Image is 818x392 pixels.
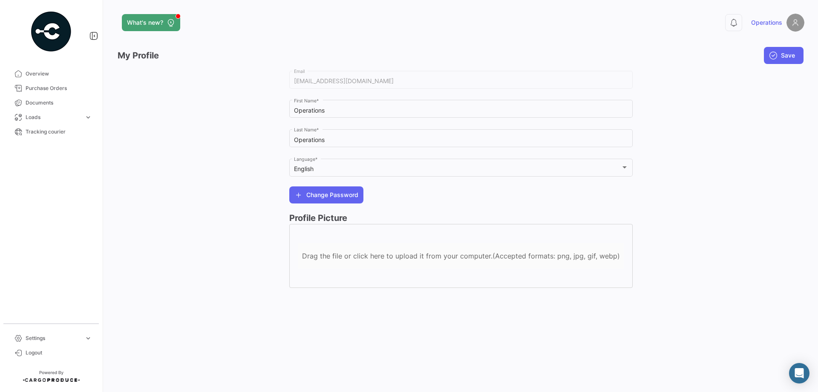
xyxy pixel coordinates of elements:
[7,125,95,139] a: Tracking courier
[127,18,163,27] span: What's new?
[786,14,804,32] img: placeholder-user.png
[789,363,809,383] div: Abrir Intercom Messenger
[306,191,358,199] span: Change Password
[7,67,95,81] a: Overview
[294,165,314,172] mat-select-trigger: English
[764,47,804,64] button: Save
[26,128,92,136] span: Tracking courier
[26,334,81,342] span: Settings
[84,113,92,121] span: expand_more
[298,252,624,260] div: Drag the file or click here to upload it from your computer.(Accepted formats: png, jpg, gif, webp)
[26,70,92,78] span: Overview
[84,334,92,342] span: expand_more
[289,212,633,224] h3: Profile Picture
[7,96,95,110] a: Documents
[7,81,95,96] a: Purchase Orders
[30,10,72,53] img: powered-by.png
[118,49,159,62] h3: My Profile
[26,349,92,357] span: Logout
[26,99,92,107] span: Documents
[26,84,92,92] span: Purchase Orders
[26,113,81,121] span: Loads
[289,186,363,203] button: Change Password
[751,18,782,27] span: Operations
[122,14,180,31] button: What's new?
[781,51,795,60] span: Save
